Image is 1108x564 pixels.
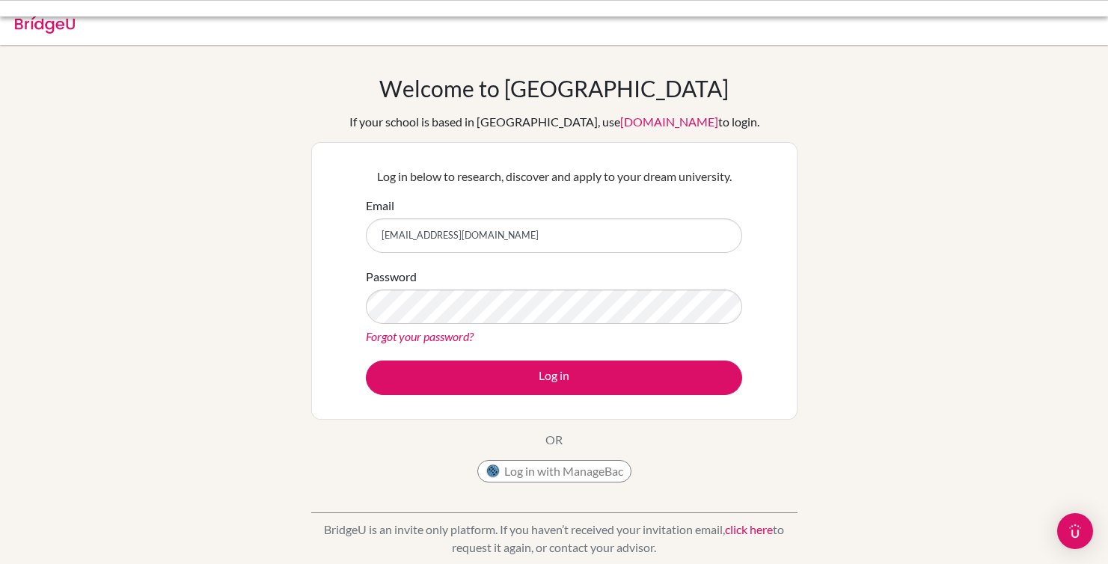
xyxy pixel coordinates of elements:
[1057,513,1093,549] div: Open Intercom Messenger
[545,431,563,449] p: OR
[349,113,759,131] div: If your school is based in [GEOGRAPHIC_DATA], use to login.
[120,12,764,30] div: Invalid email or password.
[725,522,773,536] a: click here
[366,361,742,395] button: Log in
[477,460,631,482] button: Log in with ManageBac
[366,268,417,286] label: Password
[366,329,474,343] a: Forgot your password?
[379,75,729,102] h1: Welcome to [GEOGRAPHIC_DATA]
[311,521,798,557] p: BridgeU is an invite only platform. If you haven’t received your invitation email, to request it ...
[620,114,718,129] a: [DOMAIN_NAME]
[366,197,394,215] label: Email
[15,10,75,34] img: Bridge-U
[366,168,742,186] p: Log in below to research, discover and apply to your dream university.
